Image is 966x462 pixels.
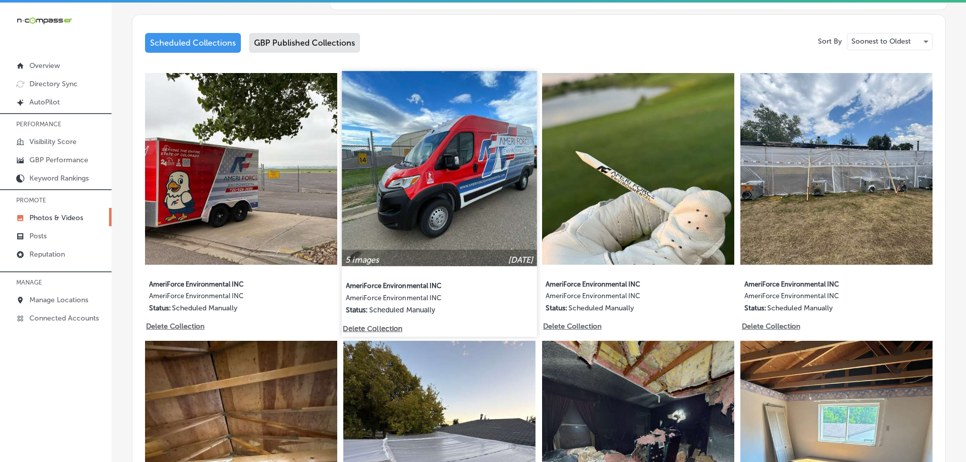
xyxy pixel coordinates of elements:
p: Scheduled Manually [568,304,634,312]
label: AmeriForce Environmental INC [744,292,889,304]
p: Posts [29,232,47,240]
p: AutoPilot [29,98,60,106]
p: Status: [546,304,567,312]
p: Sort By [818,37,842,46]
p: Delete Collection [543,322,600,331]
div: Scheduled Collections [145,33,241,53]
div: GBP Published Collections [249,33,360,53]
p: GBP Performance [29,156,88,164]
p: Overview [29,61,60,70]
p: Photos & Videos [29,214,83,222]
p: Status: [346,305,368,314]
label: AmeriForce Environmental INC [744,274,889,292]
p: Delete Collection [742,322,799,331]
p: Scheduled Manually [767,304,833,312]
label: AmeriForce Environmental INC [149,292,294,304]
p: Scheduled Manually [369,305,436,314]
p: Visibility Score [29,137,77,146]
p: Delete Collection [146,322,203,331]
label: AmeriForce Environmental INC [546,274,691,292]
label: AmeriForce Environmental INC [346,275,493,294]
p: 5 images [346,255,379,264]
p: Status: [744,304,766,312]
p: Status: [149,304,171,312]
p: Scheduled Manually [172,304,237,312]
p: Manage Locations [29,296,88,304]
img: 660ab0bf-5cc7-4cb8-ba1c-48b5ae0f18e60NCTV_CLogo_TV_Black_-500x88.png [16,16,72,25]
p: [DATE] [508,255,533,264]
p: Reputation [29,250,65,259]
img: Collection thumbnail [740,73,933,265]
img: Collection thumbnail [342,71,537,266]
p: Directory Sync [29,80,78,88]
p: Keyword Rankings [29,174,89,183]
label: AmeriForce Environmental INC [346,294,493,305]
label: AmeriForce Environmental INC [546,292,691,304]
p: Delete Collection [343,324,401,333]
p: Connected Accounts [29,314,99,323]
label: AmeriForce Environmental INC [149,274,294,292]
img: Collection thumbnail [542,73,734,265]
img: Collection thumbnail [145,73,337,265]
div: Soonest to Oldest [847,33,932,50]
p: Soonest to Oldest [851,37,911,46]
